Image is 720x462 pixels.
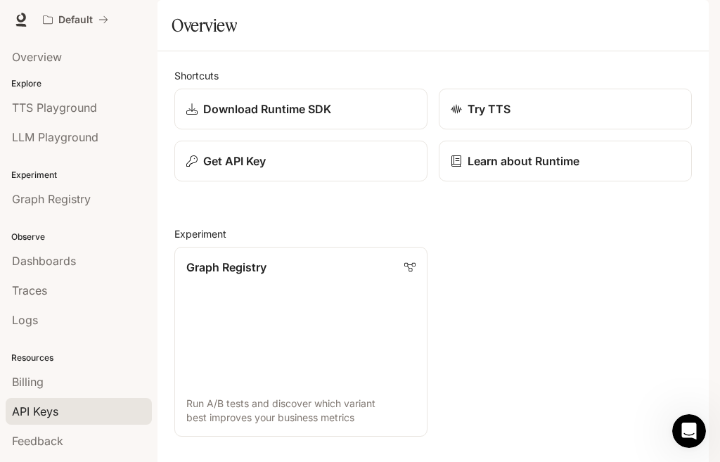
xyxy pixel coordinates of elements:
p: Try TTS [468,101,510,117]
h2: Shortcuts [174,68,692,83]
p: Learn about Runtime [468,153,579,169]
button: Get API Key [174,141,427,181]
p: Get API Key [203,153,266,169]
p: Download Runtime SDK [203,101,331,117]
h1: Overview [172,11,237,39]
p: Run A/B tests and discover which variant best improves your business metrics [186,397,416,425]
button: All workspaces [37,6,115,34]
p: Default [58,14,93,26]
a: Try TTS [439,89,692,129]
h2: Experiment [174,226,692,241]
a: Download Runtime SDK [174,89,427,129]
iframe: Intercom live chat [672,414,706,448]
a: Graph RegistryRun A/B tests and discover which variant best improves your business metrics [174,247,427,437]
p: Graph Registry [186,259,266,276]
a: Learn about Runtime [439,141,692,181]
